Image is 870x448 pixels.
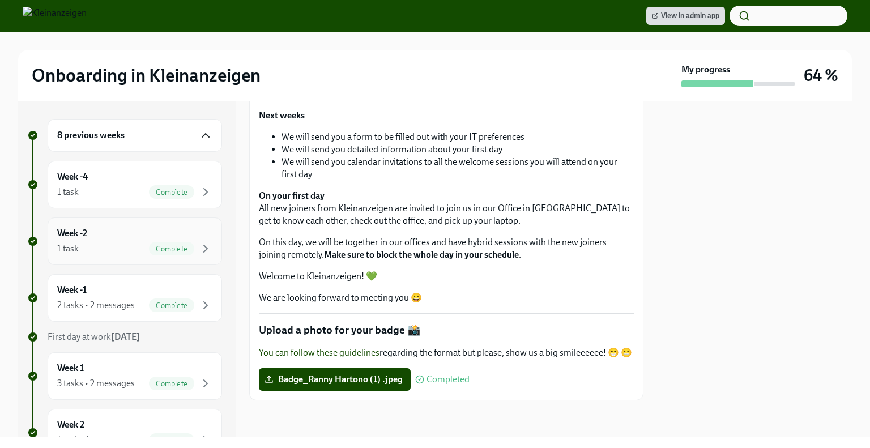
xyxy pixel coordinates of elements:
[646,7,725,25] a: View in admin app
[27,161,222,208] a: Week -41 taskComplete
[57,284,87,296] h6: Week -1
[57,419,84,431] h6: Week 2
[57,362,84,374] h6: Week 1
[282,131,634,143] li: We will send you a form to be filled out with your IT preferences
[57,299,135,312] div: 2 tasks • 2 messages
[57,186,79,198] div: 1 task
[259,236,634,261] p: On this day, we will be together in our offices and have hybrid sessions with the new joiners joi...
[57,377,135,390] div: 3 tasks • 2 messages
[149,188,194,197] span: Complete
[57,242,79,255] div: 1 task
[804,65,838,86] h3: 64 %
[149,436,194,445] span: Complete
[149,245,194,253] span: Complete
[57,170,88,183] h6: Week -4
[111,331,140,342] strong: [DATE]
[149,301,194,310] span: Complete
[267,374,403,385] span: Badge_Ranny Hartono (1) .jpeg
[32,64,261,87] h2: Onboarding in Kleinanzeigen
[282,156,634,181] li: We will send you calendar invitations to all the welcome sessions you will attend on your first day
[324,249,519,260] strong: Make sure to block the whole day in your schedule
[259,368,411,391] label: Badge_Ranny Hartono (1) .jpeg
[259,190,325,201] strong: On your first day
[259,323,634,338] p: Upload a photo for your badge 📸
[57,227,87,240] h6: Week -2
[259,110,305,121] strong: Next weeks
[57,434,126,446] div: 1 task • 1 message
[48,119,222,152] div: 8 previous weeks
[57,129,125,142] h6: 8 previous weeks
[259,270,634,283] p: Welcome to Kleinanzeigen! 💚
[149,379,194,388] span: Complete
[282,143,634,156] li: We will send you detailed information about your first day
[27,352,222,400] a: Week 13 tasks • 2 messagesComplete
[48,331,140,342] span: First day at work
[259,347,634,359] p: regarding the format but please, show us a big smileeeeee! 😁 😬
[259,292,634,304] p: We are looking forward to meeting you 😀
[259,347,379,358] a: You can follow these guidelines
[427,375,470,384] span: Completed
[23,7,87,25] img: Kleinanzeigen
[27,331,222,343] a: First day at work[DATE]
[27,217,222,265] a: Week -21 taskComplete
[681,63,730,76] strong: My progress
[652,10,719,22] span: View in admin app
[27,274,222,322] a: Week -12 tasks • 2 messagesComplete
[259,190,634,227] p: All new joiners from Kleinanzeigen are invited to join us in our Office in [GEOGRAPHIC_DATA] to g...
